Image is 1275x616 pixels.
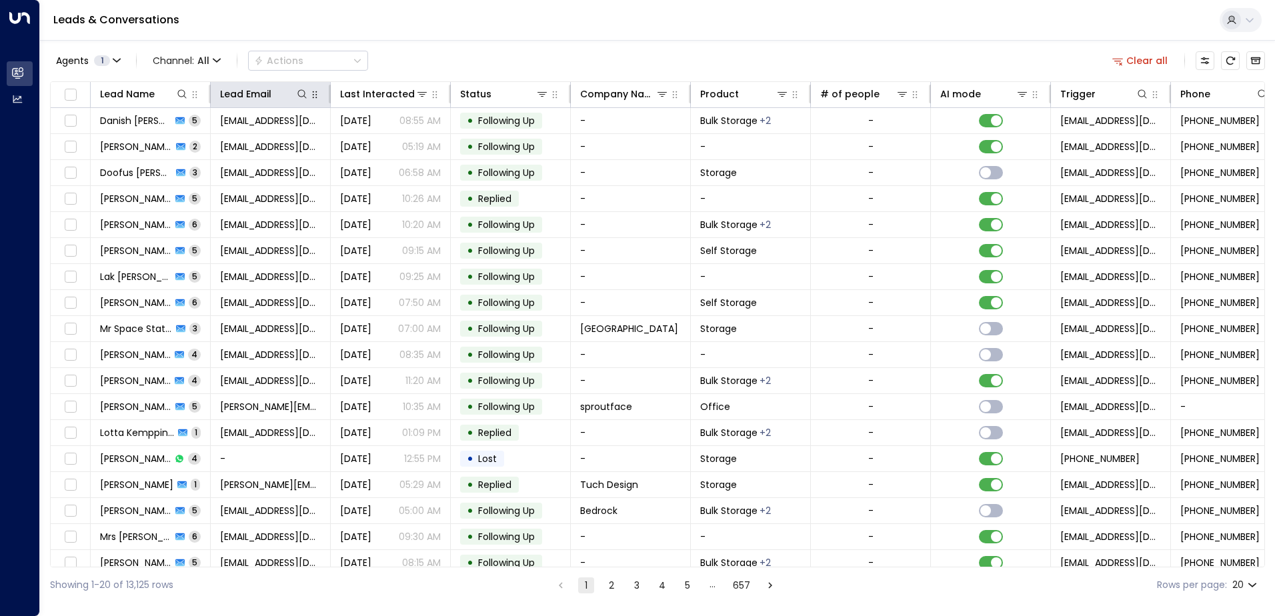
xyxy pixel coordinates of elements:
[220,114,321,127] span: danisht334@gmail.com
[62,295,79,311] span: Toggle select row
[1180,504,1260,517] span: +441234567890
[1060,322,1161,335] span: leads@space-station.co.uk
[402,218,441,231] p: 10:20 AM
[220,86,271,102] div: Lead Email
[467,239,473,262] div: •
[340,348,371,361] span: Mar 21, 2025
[1246,51,1265,70] button: Archived Leads
[467,421,473,444] div: •
[398,322,441,335] p: 07:00 AM
[467,109,473,132] div: •
[467,447,473,470] div: •
[340,504,371,517] span: Apr 15, 2025
[571,238,691,263] td: -
[211,446,331,471] td: -
[220,270,321,283] span: lakhotji@gmail.com
[467,473,473,496] div: •
[62,321,79,337] span: Toggle select row
[478,426,511,439] span: Replied
[1180,270,1260,283] span: +447971162168
[700,114,758,127] span: Bulk Storage
[62,113,79,129] span: Toggle select row
[467,369,473,392] div: •
[1180,530,1260,543] span: +447859789272
[760,504,771,517] div: Container Storage,Self Storage
[220,374,321,387] span: carolarnott@icloud.com
[402,426,441,439] p: 01:09 PM
[220,244,321,257] span: ashleighrose95@mail.com
[100,140,172,153] span: Ramona Holland
[1157,578,1227,592] label: Rows per page:
[868,530,874,543] div: -
[700,86,789,102] div: Product
[189,557,201,568] span: 5
[248,51,368,71] div: Button group with a nested menu
[100,86,189,102] div: Lead Name
[62,529,79,545] span: Toggle select row
[189,193,201,204] span: 5
[340,244,371,257] span: Mar 19, 2025
[100,374,171,387] span: Carol Arnott
[399,166,441,179] p: 06:58 AM
[220,86,309,102] div: Lead Email
[340,530,371,543] span: Mar 13, 2025
[580,86,669,102] div: Company Name
[220,166,321,179] span: dontwaste@urtime.com
[580,400,632,413] span: sproutface
[1060,140,1161,153] span: leads@space-station.co.uk
[1180,348,1260,361] span: +447951428404
[62,503,79,519] span: Toggle select row
[340,556,371,569] span: Apr 02, 2025
[100,86,155,102] div: Lead Name
[340,192,371,205] span: Apr 03, 2025
[571,264,691,289] td: -
[571,290,691,315] td: -
[1180,114,1260,127] span: +447861657465
[1060,86,1149,102] div: Trigger
[399,114,441,127] p: 08:55 AM
[189,167,201,178] span: 3
[1180,140,1260,153] span: +447209418690
[691,134,811,159] td: -
[467,265,473,288] div: •
[220,140,321,153] span: gyvebom@gmail.com
[1060,530,1161,543] span: leads@space-station.co.uk
[100,296,171,309] span: Alison Miller
[220,192,321,205] span: fabimoss@icloud.com
[62,347,79,363] span: Toggle select row
[62,373,79,389] span: Toggle select row
[578,577,594,593] button: page 1
[1060,86,1096,102] div: Trigger
[571,160,691,185] td: -
[100,426,174,439] span: Lotta Kemppinen
[191,479,200,490] span: 1
[868,426,874,439] div: -
[467,343,473,366] div: •
[340,114,371,127] span: Apr 02, 2025
[705,577,721,593] div: …
[220,296,321,309] span: alisonmiller69@yahoo.com
[62,477,79,493] span: Toggle select row
[571,368,691,393] td: -
[340,86,415,102] div: Last Interacted
[188,375,201,386] span: 4
[571,212,691,237] td: -
[340,478,371,491] span: Jun 13, 2025
[478,504,535,517] span: Following Up
[760,114,771,127] div: Container Storage,Self Storage
[467,551,473,574] div: •
[402,140,441,153] p: 05:19 AM
[629,577,645,593] button: Go to page 3
[467,395,473,418] div: •
[1060,504,1161,517] span: leads@space-station.co.uk
[760,426,771,439] div: Container Storage,Self Storage
[50,51,125,70] button: Agents1
[405,374,441,387] p: 11:20 AM
[197,55,209,66] span: All
[603,577,619,593] button: Go to page 2
[691,524,811,549] td: -
[220,530,321,543] span: chirumiruhentai@gmail.com
[1060,114,1161,127] span: leads@space-station.co.uk
[1180,296,1260,309] span: +447915722761
[478,530,535,543] span: Following Up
